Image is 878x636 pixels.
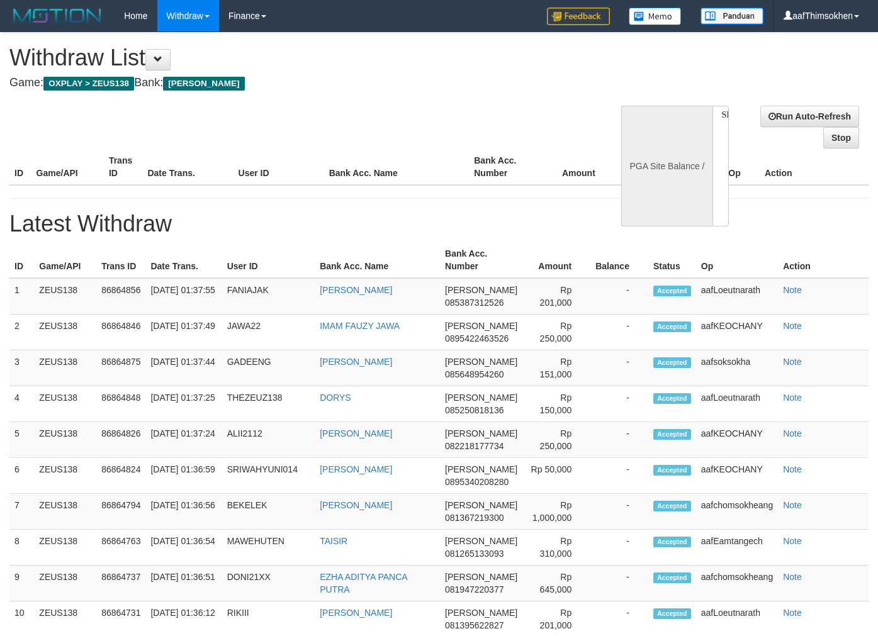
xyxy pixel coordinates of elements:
[9,242,34,278] th: ID
[696,242,778,278] th: Op
[445,369,504,379] span: 085648954260
[440,242,522,278] th: Bank Acc. Number
[320,572,407,594] a: EZHA ADITYA PANCA PUTRA
[222,494,315,530] td: BEKELEK
[96,566,145,601] td: 86864737
[696,315,778,350] td: aafKEOCHANY
[96,458,145,494] td: 86864824
[653,501,691,511] span: Accepted
[34,350,96,386] td: ZEUS138
[701,8,763,25] img: panduan.png
[542,149,614,185] th: Amount
[163,77,244,91] span: [PERSON_NAME]
[653,357,691,368] span: Accepted
[222,566,315,601] td: DONI21XX
[222,350,315,386] td: GADEENG
[96,315,145,350] td: 86864846
[34,315,96,350] td: ZEUS138
[783,500,802,510] a: Note
[648,242,696,278] th: Status
[9,494,34,530] td: 7
[145,530,222,566] td: [DATE] 01:36:54
[522,315,590,350] td: Rp 250,000
[445,321,517,331] span: [PERSON_NAME]
[590,422,648,458] td: -
[142,149,233,185] th: Date Trans.
[590,458,648,494] td: -
[653,393,691,404] span: Accepted
[445,584,504,594] span: 081947220377
[760,106,859,127] a: Run Auto-Refresh
[653,429,691,440] span: Accepted
[145,494,222,530] td: [DATE] 01:36:56
[621,106,712,226] div: PGA Site Balance /
[320,393,351,403] a: DORYS
[590,386,648,422] td: -
[653,537,691,547] span: Accepted
[783,536,802,546] a: Note
[31,149,104,185] th: Game/API
[445,405,504,415] span: 085250818136
[9,149,31,185] th: ID
[445,333,509,343] span: 0895422463526
[522,278,590,315] td: Rp 201,000
[783,321,802,331] a: Note
[547,8,610,25] img: Feedback.jpg
[34,530,96,566] td: ZEUS138
[696,494,778,530] td: aafchomsokheang
[320,321,400,331] a: IMAM FAUZY JAWA
[445,513,504,523] span: 081367219300
[96,278,145,315] td: 86864856
[590,350,648,386] td: -
[96,350,145,386] td: 86864875
[522,386,590,422] td: Rp 150,000
[522,458,590,494] td: Rp 50,000
[222,530,315,566] td: MAWEHUTEN
[145,386,222,422] td: [DATE] 01:37:25
[445,357,517,367] span: [PERSON_NAME]
[320,357,392,367] a: [PERSON_NAME]
[9,77,573,89] h4: Game: Bank:
[104,149,143,185] th: Trans ID
[145,242,222,278] th: Date Trans.
[783,608,802,618] a: Note
[696,386,778,422] td: aafLoeutnarath
[445,477,509,487] span: 0895340208280
[9,458,34,494] td: 6
[783,464,802,474] a: Note
[590,566,648,601] td: -
[9,422,34,458] td: 5
[590,242,648,278] th: Balance
[445,441,504,451] span: 082218177734
[145,422,222,458] td: [DATE] 01:37:24
[96,386,145,422] td: 86864848
[9,315,34,350] td: 2
[320,428,392,438] a: [PERSON_NAME]
[96,422,145,458] td: 86864826
[653,286,691,296] span: Accepted
[96,494,145,530] td: 86864794
[590,315,648,350] td: -
[34,494,96,530] td: ZEUS138
[445,608,517,618] span: [PERSON_NAME]
[222,242,315,278] th: User ID
[445,428,517,438] span: [PERSON_NAME]
[783,428,802,438] a: Note
[96,242,145,278] th: Trans ID
[696,278,778,315] td: aafLoeutnarath
[320,608,392,618] a: [PERSON_NAME]
[34,566,96,601] td: ZEUS138
[783,285,802,295] a: Note
[696,422,778,458] td: aafKEOCHANY
[653,572,691,583] span: Accepted
[469,149,541,185] th: Bank Acc. Number
[320,285,392,295] a: [PERSON_NAME]
[653,465,691,476] span: Accepted
[145,350,222,386] td: [DATE] 01:37:44
[445,298,504,308] span: 085387312526
[590,530,648,566] td: -
[445,536,517,546] span: [PERSON_NAME]
[760,149,869,185] th: Action
[145,566,222,601] td: [DATE] 01:36:51
[145,458,222,494] td: [DATE] 01:36:59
